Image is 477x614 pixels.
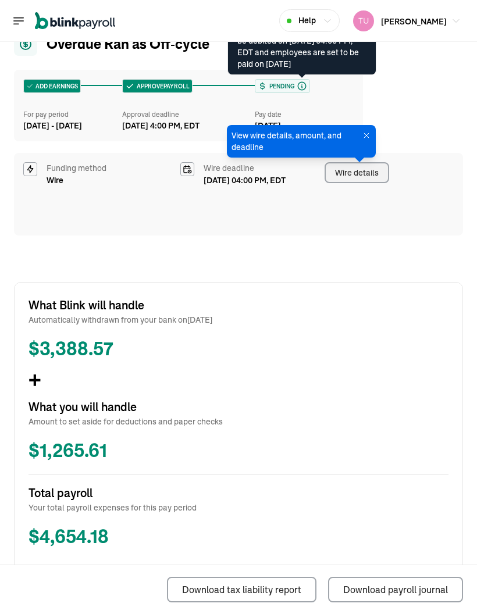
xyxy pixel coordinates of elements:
span: Help [298,15,316,27]
span: + [29,363,41,398]
span: Wire [47,174,63,187]
div: ADD EARNINGS [24,80,80,92]
button: Download tax liability report [167,577,316,602]
nav: Global [12,4,115,38]
span: [PERSON_NAME] [381,16,447,27]
div: [DATE] - [DATE] [23,120,122,132]
span: View wire details, amount, and deadline [232,130,371,153]
div: You've successfully approved this payroll. The withdrawal amount will be debited on [DATE] 04:00 ... [227,6,376,75]
span: Wire deadline [204,162,286,174]
div: [DATE] 4:00 PM, EDT [122,120,200,132]
span: $ 1,265.61 [29,437,448,465]
div: Download payroll journal [343,583,448,597]
div: Wire details [335,167,379,179]
span: APPROVE PAYROLL [134,82,190,91]
button: Wire details [325,162,389,183]
span: Pending [267,82,294,91]
button: Help [279,9,340,32]
span: $ 3,388.57 [29,335,448,363]
div: Download tax liability report [182,583,301,597]
span: Your total payroll expenses for this pay period [29,502,448,514]
span: Amount to set aside for deductions and paper checks [29,416,448,428]
span: What Blink will handle [29,297,448,314]
h1: Overdue Ran as Off‑cycle [14,33,463,56]
button: [PERSON_NAME] [348,8,465,34]
span: Total payroll [29,484,448,502]
span: Automatically withdrawn from your bank on [DATE] [29,314,448,326]
div: Approval deadline [122,109,250,120]
span: [DATE] 04:00 PM, EDT [204,174,286,187]
button: Download payroll journal [328,577,463,602]
div: For pay period [23,109,122,120]
span: Funding method [47,162,106,174]
span: What you will handle [29,398,448,416]
div: Pay date [255,109,354,120]
span: $ 4,654.18 [29,523,448,551]
div: [DATE] [255,120,354,132]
